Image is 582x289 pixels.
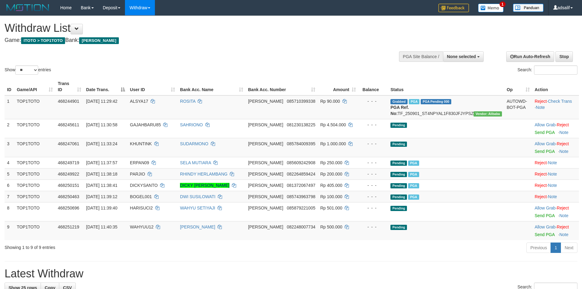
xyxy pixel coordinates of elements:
[390,105,409,116] b: PGA Ref. No:
[5,22,382,34] h1: Withdraw List
[408,172,419,177] span: Marked by adsGILANG
[130,141,152,146] span: KHUNTINK
[130,172,145,176] span: PARJIO
[14,119,55,138] td: TOP1TOTO
[86,183,117,188] span: [DATE] 11:38:41
[86,194,117,199] span: [DATE] 11:39:12
[5,78,14,95] th: ID
[388,78,504,95] th: Status
[535,206,557,210] span: ·
[248,141,283,146] span: [PERSON_NAME]
[14,191,55,202] td: TOP1TOTO
[504,78,532,95] th: Op: activate to sort column ascending
[534,65,577,75] input: Search:
[58,141,79,146] span: 468247061
[421,99,451,104] span: PGA Pending
[535,149,555,154] a: Send PGA
[58,206,79,210] span: 468250696
[506,51,554,62] a: Run Auto-Refresh
[5,242,238,250] div: Showing 1 to 9 of 9 entries
[5,191,14,202] td: 7
[320,183,342,188] span: Rp 405.000
[246,78,318,95] th: Bank Acc. Number: activate to sort column ascending
[478,4,504,12] img: Button%20Memo.svg
[180,224,215,229] a: [PERSON_NAME]
[5,157,14,168] td: 4
[535,122,555,127] a: Allow Grab
[500,2,506,7] span: 1
[399,51,443,62] div: PGA Site Balance /
[361,224,386,230] div: - - -
[55,78,84,95] th: Trans ID: activate to sort column ascending
[86,141,117,146] span: [DATE] 11:33:24
[361,122,386,128] div: - - -
[390,206,407,211] span: Pending
[447,54,476,59] span: None selected
[390,225,407,230] span: Pending
[58,172,79,176] span: 468249922
[58,99,79,104] span: 468244901
[532,221,579,240] td: ·
[408,195,419,200] span: Marked by adsGILANG
[532,191,579,202] td: ·
[320,122,346,127] span: Rp 4.504.000
[14,138,55,157] td: TOP1TOTO
[320,141,346,146] span: Rp 1.000.000
[58,224,79,229] span: 468251219
[532,95,579,119] td: · ·
[390,142,407,147] span: Pending
[130,194,152,199] span: BOGEL001
[248,99,283,104] span: [PERSON_NAME]
[535,160,547,165] a: Reject
[390,172,407,177] span: Pending
[535,141,557,146] span: ·
[532,202,579,221] td: ·
[14,78,55,95] th: Game/API: activate to sort column ascending
[361,194,386,200] div: - - -
[287,194,315,199] span: Copy 085743963798 to clipboard
[408,183,419,188] span: Marked by adsGILANG
[58,122,79,127] span: 468245611
[361,141,386,147] div: - - -
[361,182,386,188] div: - - -
[535,130,555,135] a: Send PGA
[14,168,55,180] td: TOP1TOTO
[320,194,342,199] span: Rp 100.000
[178,78,246,95] th: Bank Acc. Name: activate to sort column ascending
[390,99,408,104] span: Grabbed
[504,95,532,119] td: AUTOWD-BOT-PGA
[557,122,569,127] a: Reject
[248,194,283,199] span: [PERSON_NAME]
[318,78,358,95] th: Amount: activate to sort column ascending
[390,195,407,200] span: Pending
[248,172,283,176] span: [PERSON_NAME]
[532,180,579,191] td: ·
[130,99,148,104] span: ALSYA17
[180,160,211,165] a: SELA MUTIARA
[86,224,117,229] span: [DATE] 11:40:35
[532,168,579,180] td: ·
[5,268,577,280] h1: Latest Withdraw
[320,224,342,229] span: Rp 500.000
[180,122,203,127] a: SAHRIONO
[5,180,14,191] td: 6
[535,194,547,199] a: Reject
[551,243,561,253] a: 1
[248,206,283,210] span: [PERSON_NAME]
[557,224,569,229] a: Reject
[388,95,504,119] td: TF_250901_ST4NPYAL1F830JFJYPSZ
[130,206,153,210] span: HARISUCI2
[86,160,117,165] span: [DATE] 11:37:57
[287,206,315,210] span: Copy 085879221005 to clipboard
[408,161,419,166] span: Marked by adsGILANG
[130,122,161,127] span: GAJAHBARU85
[5,37,382,43] h4: Game: Bank:
[559,130,569,135] a: Note
[474,111,502,117] span: Vendor URL: https://settle4.1velocity.biz
[358,78,388,95] th: Balance
[559,213,569,218] a: Note
[535,183,547,188] a: Reject
[535,232,555,237] a: Send PGA
[513,4,544,12] img: panduan.png
[390,123,407,128] span: Pending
